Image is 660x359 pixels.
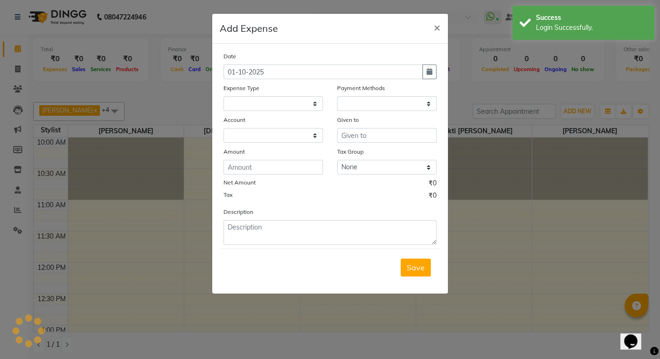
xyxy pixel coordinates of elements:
[407,263,425,272] span: Save
[536,23,647,33] div: Login Successfully.
[401,258,431,276] button: Save
[536,13,647,23] div: Success
[223,52,236,61] label: Date
[434,20,440,34] span: ×
[620,321,651,350] iframe: chat widget
[223,178,256,187] label: Net Amount
[220,21,278,36] h5: Add Expense
[337,147,364,156] label: Tax Group
[337,116,359,124] label: Given to
[223,208,253,216] label: Description
[428,178,437,191] span: ₹0
[223,147,245,156] label: Amount
[223,160,323,175] input: Amount
[426,14,448,40] button: Close
[337,128,437,143] input: Given to
[428,191,437,203] span: ₹0
[223,84,259,92] label: Expense Type
[223,116,245,124] label: Account
[337,84,385,92] label: Payment Methods
[223,191,232,199] label: Tax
